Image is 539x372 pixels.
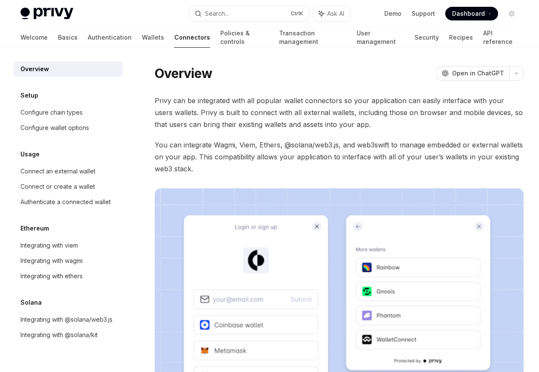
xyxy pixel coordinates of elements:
a: Transaction management [279,27,346,48]
a: Connectors [174,27,210,48]
a: Overview [14,61,123,77]
a: Connect an external wallet [14,164,123,179]
button: Toggle dark mode [505,7,519,20]
a: Wallets [142,27,164,48]
span: Ctrl K [291,10,303,17]
img: light logo [20,8,73,20]
a: Connect or create a wallet [14,179,123,194]
a: Demo [384,9,401,18]
div: Connect an external wallet [20,166,95,176]
div: Configure wallet options [20,123,89,133]
button: Open in ChatGPT [436,66,509,81]
a: Integrating with wagmi [14,253,123,268]
div: Search... [205,9,229,19]
h5: Setup [20,90,38,101]
a: API reference [483,27,519,48]
a: Authentication [88,27,132,48]
a: Security [415,27,439,48]
div: Authenticate a connected wallet [20,197,111,207]
a: Integrating with viem [14,238,123,253]
a: Dashboard [445,7,498,20]
a: Authenticate a connected wallet [14,194,123,210]
h5: Ethereum [20,223,49,234]
a: Integrating with @solana/kit [14,327,123,343]
button: Search...CtrlK [189,6,308,21]
a: Integrating with @solana/web3.js [14,312,123,327]
a: Support [412,9,435,18]
a: Configure wallet options [14,120,123,136]
a: Policies & controls [220,27,269,48]
a: Recipes [449,27,473,48]
div: Integrating with viem [20,240,78,251]
a: Welcome [20,27,48,48]
div: Integrating with wagmi [20,256,83,266]
a: Basics [58,27,78,48]
span: Open in ChatGPT [452,69,504,78]
span: Privy can be integrated with all popular wallet connectors so your application can easily interfa... [155,95,524,130]
div: Integrating with @solana/web3.js [20,314,112,325]
div: Integrating with @solana/kit [20,330,98,340]
button: Ask AI [313,6,350,21]
span: Dashboard [452,9,485,18]
h5: Solana [20,297,42,308]
span: Ask AI [327,9,344,18]
span: You can integrate Wagmi, Viem, Ethers, @solana/web3.js, and web3swift to manage embedded or exter... [155,139,524,175]
a: Integrating with ethers [14,268,123,284]
h5: Usage [20,149,40,159]
div: Integrating with ethers [20,271,83,281]
a: User management [357,27,404,48]
div: Configure chain types [20,107,83,118]
div: Connect or create a wallet [20,182,95,192]
div: Overview [20,64,49,74]
h1: Overview [155,66,212,81]
a: Configure chain types [14,105,123,120]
